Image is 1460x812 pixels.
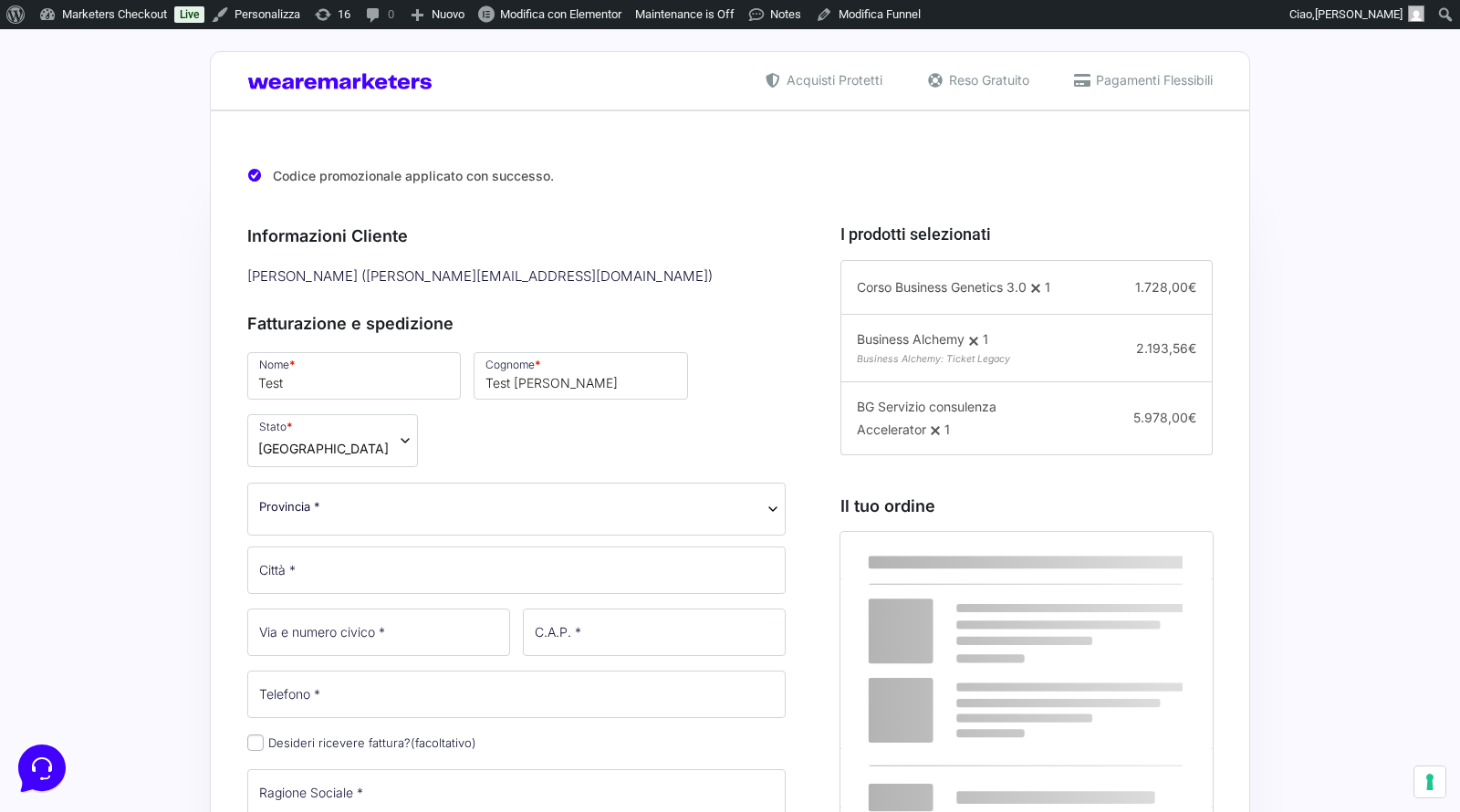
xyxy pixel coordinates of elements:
[247,352,461,400] input: Nome *
[523,609,786,656] input: C.A.P. *
[1136,340,1196,356] span: 2.193,56
[857,279,1027,295] span: Corso Business Genetics 3.0
[247,224,786,248] h3: Informazioni Cliente
[247,547,786,594] input: Città *
[194,226,336,241] a: Apri Centro Assistenza
[29,153,336,190] button: Inizia una conversazione
[247,734,264,751] input: Desideri ricevere fattura?(facoltativo)
[119,164,269,179] span: Inizia una conversazione
[29,226,142,241] span: Trova una risposta
[474,352,687,400] input: Cognome *
[247,735,476,750] label: Desideri ricevere fattura?
[857,353,1010,365] span: Business Alchemy: Ticket Legacy
[29,102,66,139] img: dark
[1188,410,1196,425] span: €
[944,70,1029,89] span: Reso Gratuito
[1315,7,1403,21] span: [PERSON_NAME]
[500,7,621,21] span: Modifica con Elementor
[247,153,1213,191] div: Codice promozionale applicato con successo.
[41,265,298,284] input: Cerca un articolo...
[840,579,1055,637] td: Corso Business Genetics 3.0
[88,102,124,139] img: dark
[782,70,882,89] span: Acquisti Protetti
[840,532,1055,579] th: Prodotto
[1414,766,1445,797] button: Le tue preferenze relative al consenso per le tecnologie di tracciamento
[127,586,239,628] button: Messaggi
[1133,410,1196,425] span: 5.978,00
[55,611,86,628] p: Home
[15,741,69,796] iframe: Customerly Messenger Launcher
[247,414,418,467] span: Stato
[983,331,988,347] span: 1
[840,692,1055,748] td: BG Servizio consulenza Accelerator
[1045,279,1050,295] span: 1
[174,6,204,23] a: Live
[247,483,786,536] span: Provincia
[411,735,476,750] span: (facoltativo)
[247,311,786,336] h3: Fatturazione e spedizione
[944,422,950,437] span: 1
[258,439,389,458] span: Italia
[1054,532,1213,579] th: Subtotale
[840,494,1213,518] h3: Il tuo ordine
[241,262,792,292] div: [PERSON_NAME] ( [PERSON_NAME][EMAIL_ADDRESS][DOMAIN_NAME] )
[15,15,307,44] h2: Ciao da Marketers 👋
[1188,279,1196,295] span: €
[857,399,996,437] span: BG Servizio consulenza Accelerator
[857,331,965,347] span: Business Alchemy
[840,636,1055,692] td: Business Alchemy - Ticket Legacy
[29,73,155,88] span: Le tue conversazioni
[158,611,207,628] p: Messaggi
[1091,70,1213,89] span: Pagamenti Flessibili
[281,611,308,628] p: Aiuto
[247,609,510,656] input: Via e numero civico *
[1188,340,1196,356] span: €
[247,671,786,718] input: Telefono *
[1135,279,1196,295] span: 1.728,00
[259,497,320,516] span: Provincia *
[15,586,127,628] button: Home
[840,222,1213,246] h3: I prodotti selezionati
[238,586,350,628] button: Aiuto
[58,102,95,139] img: dark
[840,749,1055,807] th: Subtotale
